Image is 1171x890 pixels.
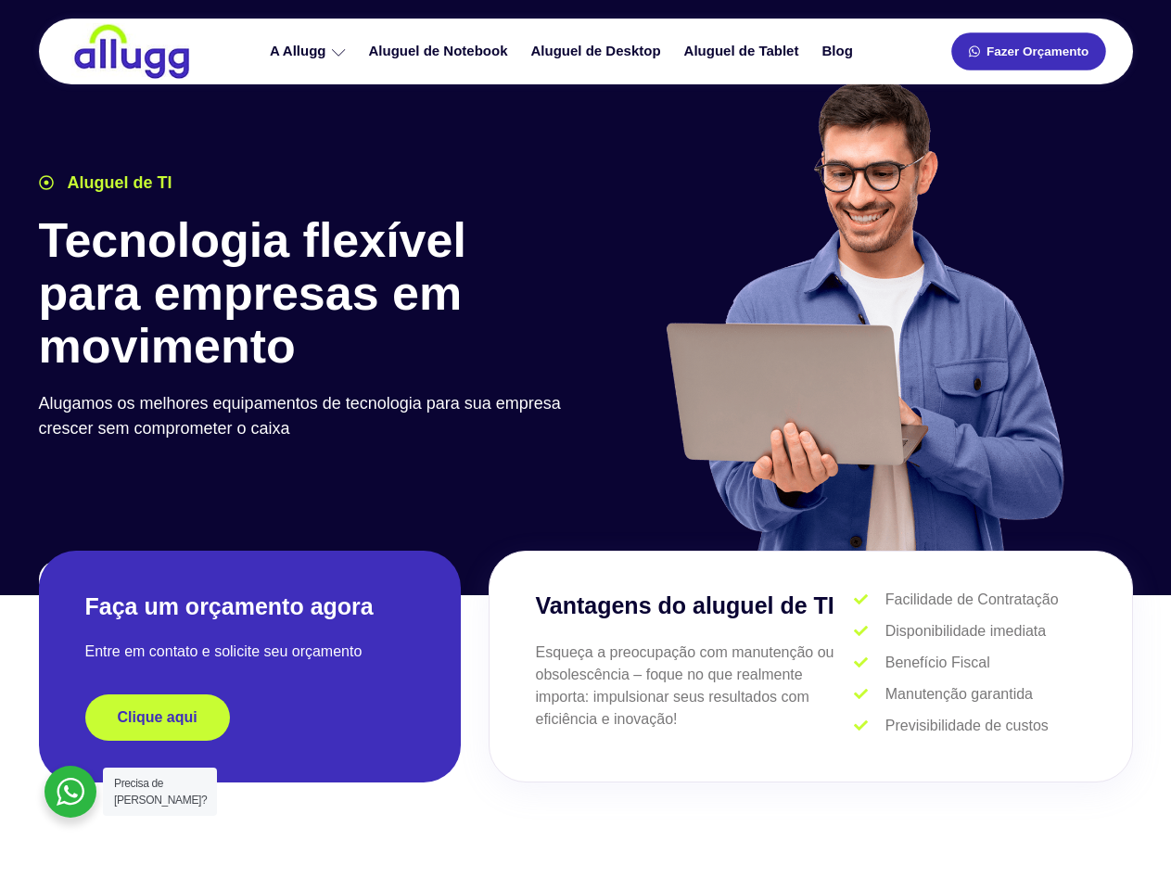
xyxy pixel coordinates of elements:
span: Aluguel de TI [63,171,172,196]
img: locação de TI é Allugg [71,23,192,80]
p: Entre em contato e solicite seu orçamento [85,641,414,663]
a: Aluguel de Tablet [675,35,813,68]
span: Disponibilidade imediata [881,620,1046,642]
a: Aluguel de Desktop [522,35,675,68]
img: aluguel de ti para startups [659,78,1068,551]
a: Blog [812,35,866,68]
h1: Tecnologia flexível para empresas em movimento [39,214,577,374]
span: Clique aqui [118,710,197,725]
span: Benefício Fiscal [881,652,990,674]
a: Aluguel de Notebook [360,35,522,68]
span: Facilidade de Contratação [881,589,1059,611]
h3: Vantagens do aluguel de TI [536,589,855,624]
h2: Faça um orçamento agora [85,591,414,622]
a: Fazer Orçamento [951,32,1105,70]
a: A Allugg [261,35,360,68]
span: Fazer Orçamento [986,45,1088,58]
span: Precisa de [PERSON_NAME]? [114,777,207,807]
a: Clique aqui [85,694,230,741]
iframe: Chat Widget [837,653,1171,890]
p: Esqueça a preocupação com manutenção ou obsolescência – foque no que realmente importa: impulsion... [536,642,855,731]
p: Alugamos os melhores equipamentos de tecnologia para sua empresa crescer sem comprometer o caixa [39,391,577,441]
